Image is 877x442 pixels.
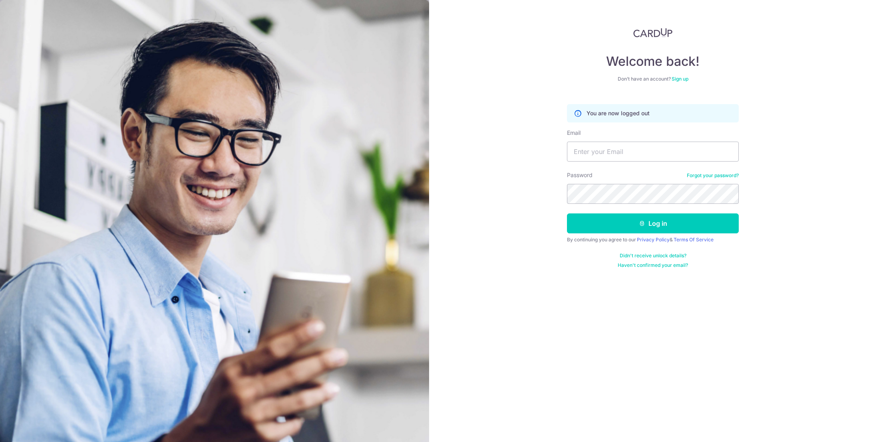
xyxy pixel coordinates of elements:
[567,213,739,233] button: Log in
[633,28,672,37] img: CardUp Logo
[674,237,714,243] a: Terms Of Service
[618,262,688,268] a: Haven't confirmed your email?
[567,76,739,82] div: Don’t have an account?
[687,172,739,179] a: Forgot your password?
[637,237,670,243] a: Privacy Policy
[620,253,686,259] a: Didn't receive unlock details?
[672,76,688,82] a: Sign up
[567,129,581,137] label: Email
[567,237,739,243] div: By continuing you agree to our &
[567,142,739,162] input: Enter your Email
[567,171,593,179] label: Password
[587,109,650,117] p: You are now logged out
[567,53,739,69] h4: Welcome back!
